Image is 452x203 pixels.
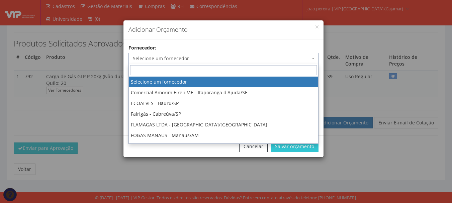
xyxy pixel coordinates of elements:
li: LACHIGAS - [GEOGRAPHIC_DATA]/[GEOGRAPHIC_DATA] [129,141,318,151]
button: Salvar orçamento [271,141,319,152]
button: Cancelar [239,141,268,152]
li: Fairigás - Cabreúva/SP [129,109,318,119]
span: Selecione um fornecedor [133,55,310,62]
h4: Adicionar Orçamento [128,25,319,34]
li: Selecione um fornecedor [129,77,318,87]
span: Selecione um fornecedor [128,53,319,64]
li: Comercial Amorim Eireli ME - Itaporanga d'Ajuda/SE [129,87,318,98]
li: FLAMAGAS LTDA - [GEOGRAPHIC_DATA]/[GEOGRAPHIC_DATA] [129,119,318,130]
label: Fornecedor: [128,44,156,51]
li: ECOALVES - Bauru/SP [129,98,318,109]
li: FOGAS MANAUS - Manaus/AM [129,130,318,141]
